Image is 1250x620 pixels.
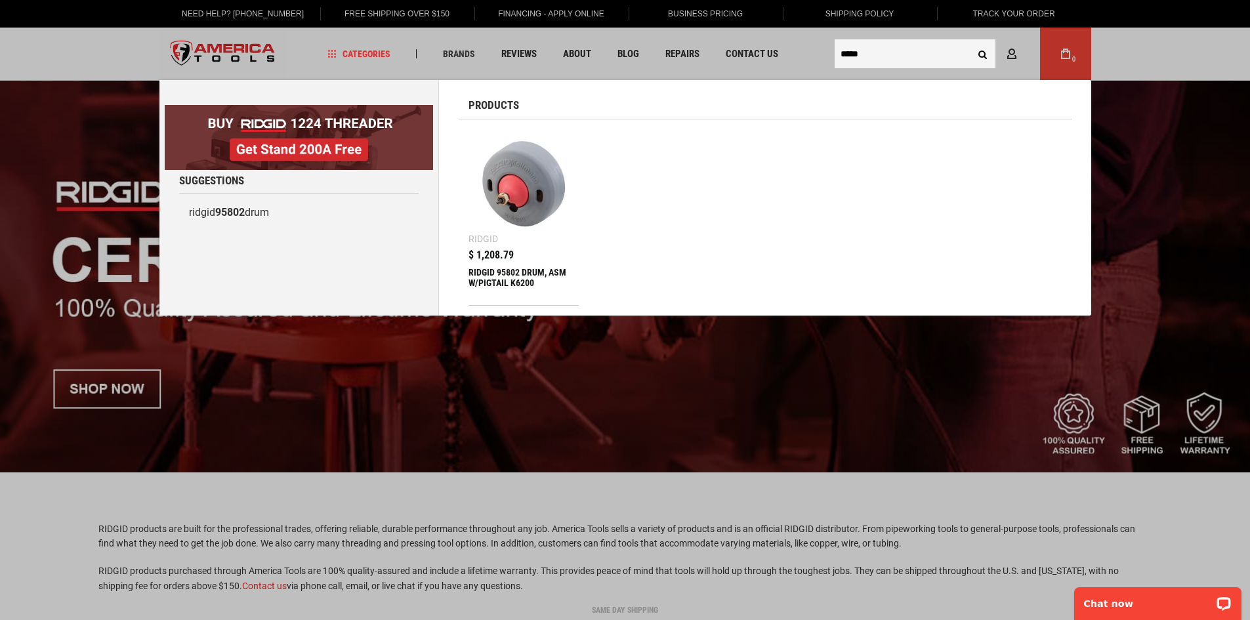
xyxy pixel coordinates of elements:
img: BOGO: Buy RIDGID® 1224 Threader, Get Stand 200A Free! [165,105,433,170]
span: $ 1,208.79 [469,250,514,260]
iframe: LiveChat chat widget [1066,579,1250,620]
span: Suggestions [179,175,244,186]
b: 95802 [215,206,245,218]
a: Categories [322,45,396,63]
span: Products [469,100,519,111]
img: RIDGID 95802 DRUM, ASM W/PIGTAIL K6200 [475,136,573,234]
div: Ridgid [469,234,498,243]
div: RIDGID 95802 DRUM, ASM W/PIGTAIL K6200 [469,267,579,299]
button: Search [970,41,995,66]
a: Brands [437,45,481,63]
span: Brands [443,49,475,58]
span: Categories [327,49,390,58]
a: BOGO: Buy RIDGID® 1224 Threader, Get Stand 200A Free! [165,105,433,115]
a: RIDGID 95802 DRUM, ASM W/PIGTAIL K6200 Ridgid $ 1,208.79 RIDGID 95802 DRUM, ASM W/PIGTAIL K6200 [469,129,579,305]
a: ridgid95802drum [179,200,419,225]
